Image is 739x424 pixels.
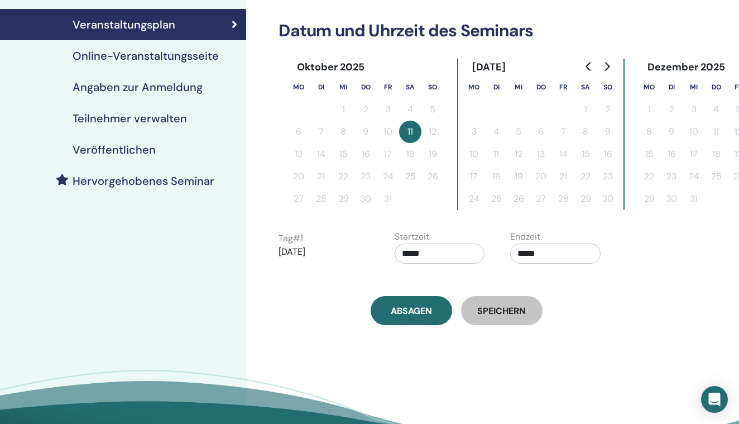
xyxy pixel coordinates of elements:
[598,55,616,78] button: Go to next month
[638,98,660,121] button: 1
[552,165,574,188] button: 21
[371,296,452,325] a: Absagen
[354,143,377,165] button: 16
[660,98,683,121] button: 2
[279,232,303,245] label: Tag # 1
[421,76,444,98] th: Sonntag
[507,121,530,143] button: 5
[73,49,219,63] h4: Online-Veranstaltungsseite
[354,76,377,98] th: Donnerstag
[552,143,574,165] button: 14
[399,98,421,121] button: 4
[574,188,597,210] button: 29
[683,188,705,210] button: 31
[485,121,507,143] button: 4
[354,121,377,143] button: 9
[463,188,485,210] button: 24
[377,76,399,98] th: Freitag
[574,143,597,165] button: 15
[597,165,619,188] button: 23
[683,165,705,188] button: 24
[463,59,515,76] div: [DATE]
[421,165,444,188] button: 26
[399,143,421,165] button: 18
[463,121,485,143] button: 3
[332,143,354,165] button: 15
[660,188,683,210] button: 30
[287,121,310,143] button: 6
[574,98,597,121] button: 1
[574,165,597,188] button: 22
[287,76,310,98] th: Montag
[597,98,619,121] button: 2
[73,174,214,188] h4: Hervorgehobenes Seminar
[377,143,399,165] button: 17
[279,245,369,259] p: [DATE]
[310,143,332,165] button: 14
[552,121,574,143] button: 7
[73,18,175,31] h4: Veranstaltungsplan
[660,76,683,98] th: Dienstag
[477,305,526,317] span: Speichern
[705,98,727,121] button: 4
[421,143,444,165] button: 19
[395,230,429,244] label: Startzeit
[683,121,705,143] button: 10
[399,165,421,188] button: 25
[705,143,727,165] button: 18
[399,121,421,143] button: 11
[701,386,728,413] div: Open Intercom Messenger
[530,143,552,165] button: 13
[332,121,354,143] button: 8
[287,59,373,76] div: Oktober 2025
[638,121,660,143] button: 8
[485,188,507,210] button: 25
[377,98,399,121] button: 3
[530,121,552,143] button: 6
[597,188,619,210] button: 30
[530,188,552,210] button: 27
[461,296,543,325] button: Speichern
[310,165,332,188] button: 21
[463,143,485,165] button: 10
[485,143,507,165] button: 11
[310,121,332,143] button: 7
[574,76,597,98] th: Samstag
[552,188,574,210] button: 28
[377,121,399,143] button: 10
[354,165,377,188] button: 23
[287,143,310,165] button: 13
[399,76,421,98] th: Samstag
[332,165,354,188] button: 22
[530,76,552,98] th: Donnerstag
[421,98,444,121] button: 5
[73,80,203,94] h4: Angaben zur Anmeldung
[530,165,552,188] button: 20
[287,188,310,210] button: 27
[377,165,399,188] button: 24
[354,98,377,121] button: 2
[310,188,332,210] button: 28
[597,76,619,98] th: Sonntag
[597,143,619,165] button: 16
[421,121,444,143] button: 12
[507,165,530,188] button: 19
[683,98,705,121] button: 3
[683,143,705,165] button: 17
[332,76,354,98] th: Mittwoch
[597,121,619,143] button: 9
[574,121,597,143] button: 8
[507,76,530,98] th: Mittwoch
[485,165,507,188] button: 18
[705,76,727,98] th: Donnerstag
[332,188,354,210] button: 29
[391,305,432,317] span: Absagen
[463,165,485,188] button: 17
[705,165,727,188] button: 25
[272,21,641,41] h3: Datum und Uhrzeit des Seminars
[507,143,530,165] button: 12
[660,143,683,165] button: 16
[638,59,734,76] div: Dezember 2025
[580,55,598,78] button: Go to previous month
[73,112,187,125] h4: Teilnehmer verwalten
